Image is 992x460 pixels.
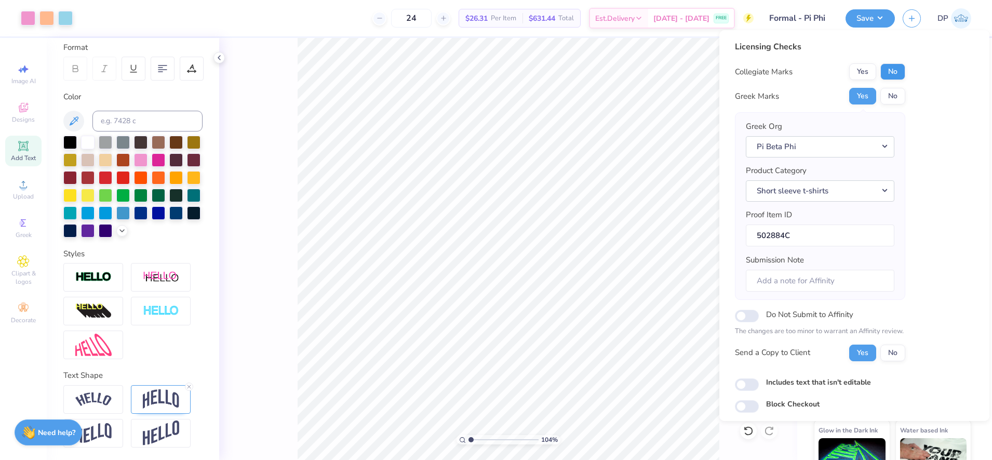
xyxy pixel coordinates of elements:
[849,88,876,104] button: Yes
[849,345,876,361] button: Yes
[63,42,204,54] div: Format
[735,347,810,359] div: Send a Copy to Client
[735,90,779,102] div: Greek Marks
[746,270,894,292] input: Add a note for Affinity
[849,63,876,80] button: Yes
[937,12,948,24] span: DP
[391,9,432,28] input: – –
[653,13,709,24] span: [DATE] - [DATE]
[75,271,112,283] img: Stroke
[75,334,112,356] img: Free Distort
[63,91,203,103] div: Color
[12,115,35,124] span: Designs
[541,435,558,444] span: 104 %
[761,8,838,29] input: Untitled Design
[11,316,36,324] span: Decorate
[819,425,878,436] span: Glow in the Dark Ink
[465,13,488,24] span: $26.31
[746,254,804,266] label: Submission Note
[735,41,905,53] div: Licensing Checks
[937,8,971,29] a: DP
[16,231,32,239] span: Greek
[143,305,179,317] img: Negative Space
[13,192,34,201] span: Upload
[143,420,179,446] img: Rise
[746,121,782,133] label: Greek Org
[880,88,905,104] button: No
[735,326,905,337] p: The changes are too minor to warrant an Affinity review.
[75,303,112,320] img: 3d Illusion
[558,13,574,24] span: Total
[491,13,516,24] span: Per Item
[63,248,203,260] div: Styles
[746,136,894,157] button: Pi Beta Phi
[746,165,807,177] label: Product Category
[143,389,179,409] img: Arch
[735,66,793,78] div: Collegiate Marks
[5,269,42,286] span: Clipart & logos
[11,77,36,85] span: Image AI
[746,209,792,221] label: Proof Item ID
[716,15,727,22] span: FREE
[92,111,203,132] input: e.g. 7428 c
[63,370,203,382] div: Text Shape
[529,13,555,24] span: $631.44
[746,180,894,202] button: Short sleeve t-shirts
[880,63,905,80] button: No
[75,423,112,443] img: Flag
[766,399,820,410] label: Block Checkout
[595,13,635,24] span: Est. Delivery
[38,428,75,438] strong: Need help?
[11,154,36,162] span: Add Text
[143,271,179,284] img: Shadow
[900,425,948,436] span: Water based Ink
[846,9,895,28] button: Save
[75,392,112,406] img: Arc
[766,308,853,321] label: Do Not Submit to Affinity
[766,377,871,388] label: Includes text that isn't editable
[880,345,905,361] button: No
[951,8,971,29] img: Darlene Padilla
